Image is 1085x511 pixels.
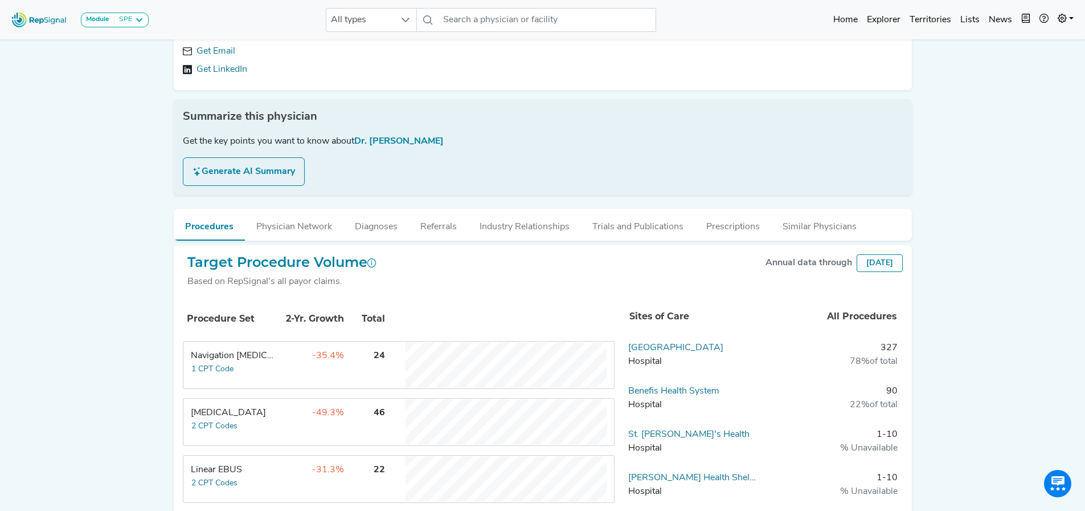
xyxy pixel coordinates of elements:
button: Prescriptions [695,209,771,240]
a: Get LinkedIn [196,63,247,76]
a: [GEOGRAPHIC_DATA] [628,343,723,352]
div: of total [768,398,898,412]
th: Total [347,299,387,338]
a: Territories [905,9,956,31]
button: 1 CPT Code [191,363,234,376]
span: 22 [374,465,385,474]
div: SPE [114,15,132,25]
div: of total [768,355,898,368]
span: -35.4% [312,351,344,360]
th: All Procedures [763,298,902,335]
th: Sites of Care [624,298,763,335]
button: Intel Book [1017,9,1035,31]
a: Get Email [196,44,235,58]
button: Physician Network [245,209,343,240]
a: News [984,9,1017,31]
td: Great Falls Clinic Hospital [624,341,763,375]
span: -31.3% [312,465,344,474]
span: 78% [850,357,870,366]
a: Home [829,9,862,31]
a: Explorer [862,9,905,31]
button: Procedures [174,209,245,241]
div: % Unavailable [768,485,898,498]
span: Dr. [PERSON_NAME] [354,137,444,146]
div: Hospital [628,441,759,455]
h2: Target Procedure Volume [187,254,376,271]
span: All types [326,9,395,31]
button: Industry Relationships [468,209,581,240]
strong: Module [86,16,109,23]
div: % Unavailable [768,441,898,455]
div: Transbronchial Biopsy [191,406,276,420]
td: St. Peter's Health [624,428,763,462]
a: St. [PERSON_NAME]'s Health [628,430,750,439]
div: Based on RepSignal's all payor claims. [187,275,376,289]
td: 1-10 [763,471,903,505]
th: 2-Yr. Growth [272,299,346,338]
div: Linear EBUS [191,463,276,477]
input: Search a physician or facility [439,8,656,32]
button: Referrals [409,209,468,240]
div: Hospital [628,398,759,412]
a: [PERSON_NAME] Health Shelby [628,473,759,482]
div: Navigation Bronchoscopy [191,349,276,363]
div: Hospital [628,355,759,368]
button: ModuleSPE [81,13,149,27]
td: Benefis Health System [624,384,763,419]
td: 90 [763,384,903,419]
div: Get the key points you want to know about [183,135,903,148]
th: Procedure Set [185,299,271,338]
button: Similar Physicians [771,209,868,240]
button: Diagnoses [343,209,409,240]
td: 1-10 [763,428,903,462]
a: Lists [956,9,984,31]
div: Annual data through [765,256,852,270]
div: [DATE] [857,254,903,272]
button: 2 CPT Codes [191,420,238,433]
button: Generate AI Summary [183,157,305,186]
td: 327 [763,341,903,375]
span: 24 [374,351,385,360]
span: Summarize this physician [183,108,317,125]
button: 2 CPT Codes [191,477,238,490]
button: Trials and Publications [581,209,695,240]
span: 22% [850,400,870,409]
a: Benefis Health System [628,387,719,396]
td: Logan Health Shelby [624,471,763,505]
span: 46 [374,408,385,417]
span: -49.3% [312,408,344,417]
div: Hospital [628,485,759,498]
